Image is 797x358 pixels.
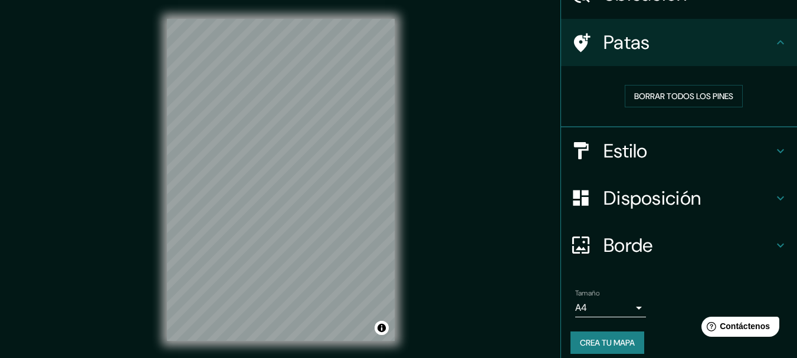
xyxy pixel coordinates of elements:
[604,30,650,55] font: Patas
[561,127,797,175] div: Estilo
[561,175,797,222] div: Disposición
[575,301,587,314] font: A4
[570,331,644,354] button: Crea tu mapa
[375,321,389,335] button: Activar o desactivar atribución
[561,222,797,269] div: Borde
[580,337,635,348] font: Crea tu mapa
[604,186,701,211] font: Disposición
[634,91,733,101] font: Borrar todos los pines
[575,288,599,298] font: Tamaño
[625,85,743,107] button: Borrar todos los pines
[167,19,395,341] canvas: Mapa
[692,312,784,345] iframe: Lanzador de widgets de ayuda
[604,233,653,258] font: Borde
[575,298,646,317] div: A4
[604,139,648,163] font: Estilo
[561,19,797,66] div: Patas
